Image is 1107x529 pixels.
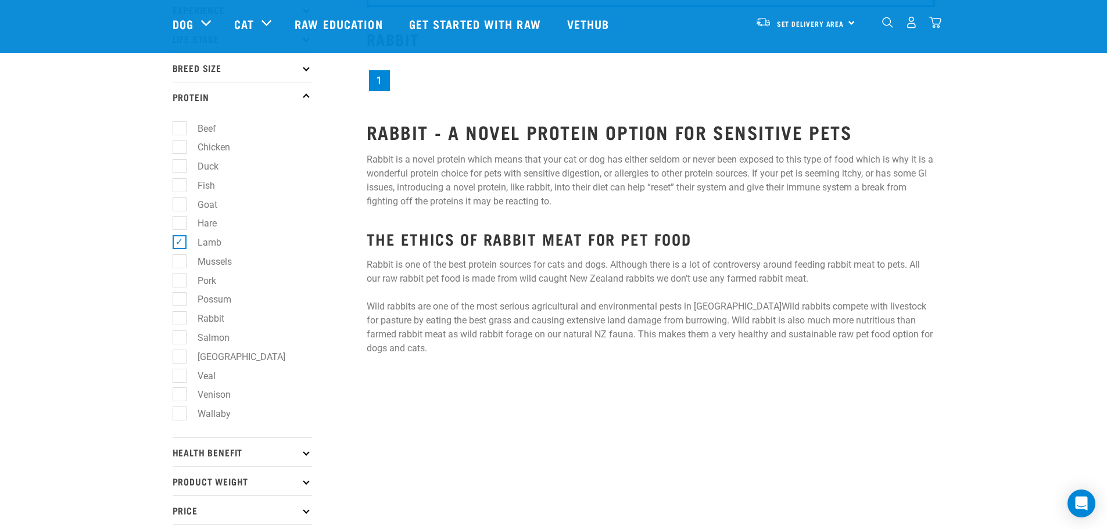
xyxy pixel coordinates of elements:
[179,197,222,212] label: Goat
[1067,490,1095,517] div: Open Intercom Messenger
[369,70,390,91] a: Page 1
[173,15,194,33] a: Dog
[929,16,941,28] img: home-icon@2x.png
[179,235,226,250] label: Lamb
[179,330,234,345] label: Salmon
[179,216,221,231] label: Hare
[234,15,254,33] a: Cat
[905,16,918,28] img: user.png
[179,350,290,364] label: [GEOGRAPHIC_DATA]
[179,159,223,174] label: Duck
[556,1,624,47] a: Vethub
[179,254,237,269] label: Mussels
[179,369,220,383] label: Veal
[179,292,236,307] label: Possum
[283,1,397,47] a: Raw Education
[179,178,220,193] label: Fish
[367,68,935,93] nav: pagination
[179,387,235,402] label: Venison
[173,437,312,466] p: Health Benefit
[179,406,235,421] label: Wallaby
[173,82,312,111] p: Protein
[777,21,844,26] span: Set Delivery Area
[179,140,235,154] label: Chicken
[173,466,312,495] p: Product Weight
[173,495,312,524] p: Price
[367,234,692,243] strong: THE ETHICS OF RABBIT MEAT FOR PET FOOD
[882,17,893,28] img: home-icon-1@2x.png
[397,1,556,47] a: Get started with Raw
[179,121,221,136] label: Beef
[367,258,935,355] p: Rabbit is one of the best protein sources for cats and dogs. Although there is a lot of controver...
[367,153,935,208] p: Rabbit is a novel protein which means that your cat or dog has either seldom or never been expose...
[173,53,312,82] p: Breed Size
[179,311,229,326] label: Rabbit
[179,274,221,288] label: Pork
[755,17,771,27] img: van-moving.png
[367,127,852,136] strong: RABBIT - A NOVEL PROTEIN OPTION FOR SENSITIVE PETS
